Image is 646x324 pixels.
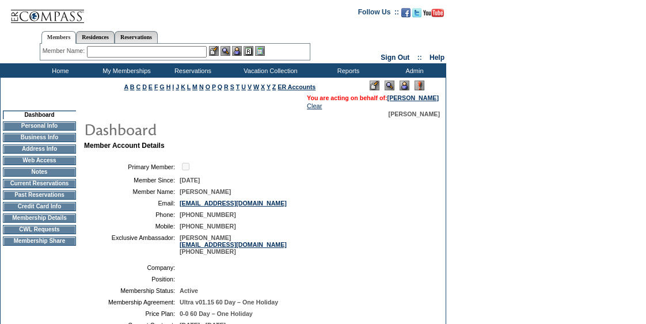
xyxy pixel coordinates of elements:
span: :: [417,54,422,62]
a: G [159,83,164,90]
a: Sign Out [381,54,409,62]
td: Exclusive Ambassador: [89,234,175,255]
img: Follow us on Twitter [412,8,421,17]
a: L [187,83,191,90]
span: [PERSON_NAME] [180,188,231,195]
img: View Mode [385,81,394,90]
img: Edit Mode [370,81,379,90]
a: Clear [307,102,322,109]
span: Ultra v01.15 60 Day – One Holiday [180,299,278,306]
td: Reports [314,63,380,78]
a: O [206,83,210,90]
img: Reservations [244,46,253,56]
td: Vacation Collection [225,63,314,78]
a: A [124,83,128,90]
img: b_calculator.gif [255,46,265,56]
a: D [142,83,147,90]
a: R [224,83,229,90]
a: Q [218,83,222,90]
div: Member Name: [43,46,87,56]
a: Residences [76,31,115,43]
a: Follow us on Twitter [412,12,421,18]
a: S [230,83,234,90]
td: Personal Info [3,121,76,131]
td: Address Info [3,144,76,154]
a: ER Accounts [278,83,316,90]
img: pgTtlDashboard.gif [83,117,314,140]
a: [EMAIL_ADDRESS][DOMAIN_NAME] [180,200,287,207]
img: Impersonate [400,81,409,90]
a: H [166,83,171,90]
a: F [154,83,158,90]
img: Subscribe to our YouTube Channel [423,9,444,17]
td: Position: [89,276,175,283]
a: N [199,83,204,90]
span: [PERSON_NAME] [PHONE_NUMBER] [180,234,287,255]
td: Business Info [3,133,76,142]
span: [PHONE_NUMBER] [180,211,236,218]
a: U [241,83,246,90]
td: Current Reservations [3,179,76,188]
a: M [192,83,197,90]
span: You are acting on behalf of: [307,94,439,101]
td: Membership Status: [89,287,175,294]
span: [PHONE_NUMBER] [180,223,236,230]
a: Help [430,54,444,62]
a: T [236,83,240,90]
td: Member Since: [89,177,175,184]
td: Reservations [158,63,225,78]
b: Member Account Details [84,142,165,150]
td: Membership Agreement: [89,299,175,306]
a: Z [272,83,276,90]
span: [PERSON_NAME] [389,110,440,117]
td: Membership Share [3,237,76,246]
img: Log Concern/Member Elevation [415,81,424,90]
td: Past Reservations [3,190,76,200]
td: Notes [3,167,76,177]
a: Become our fan on Facebook [401,12,411,18]
img: Become our fan on Facebook [401,8,411,17]
img: b_edit.gif [209,46,219,56]
a: Members [41,31,77,44]
a: B [130,83,135,90]
a: [PERSON_NAME] [387,94,439,101]
span: Active [180,287,198,294]
td: Email: [89,200,175,207]
td: Price Plan: [89,310,175,317]
a: [EMAIL_ADDRESS][DOMAIN_NAME] [180,241,287,248]
img: View [221,46,230,56]
td: Member Name: [89,188,175,195]
td: Web Access [3,156,76,165]
img: Impersonate [232,46,242,56]
a: Reservations [115,31,158,43]
td: Dashboard [3,110,76,119]
a: W [253,83,259,90]
a: Y [267,83,271,90]
a: P [212,83,216,90]
td: Follow Us :: [358,7,399,21]
td: Credit Card Info [3,202,76,211]
span: [DATE] [180,177,200,184]
a: K [181,83,185,90]
td: Admin [380,63,446,78]
a: V [248,83,252,90]
a: I [172,83,174,90]
a: E [149,83,153,90]
td: Company: [89,264,175,271]
td: Membership Details [3,214,76,223]
td: CWL Requests [3,225,76,234]
td: Home [26,63,92,78]
a: X [261,83,265,90]
span: 0-0 60 Day – One Holiday [180,310,253,317]
a: Subscribe to our YouTube Channel [423,12,444,18]
a: C [136,83,140,90]
td: Phone: [89,211,175,218]
td: Mobile: [89,223,175,230]
a: J [176,83,179,90]
td: Primary Member: [89,161,175,172]
td: My Memberships [92,63,158,78]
